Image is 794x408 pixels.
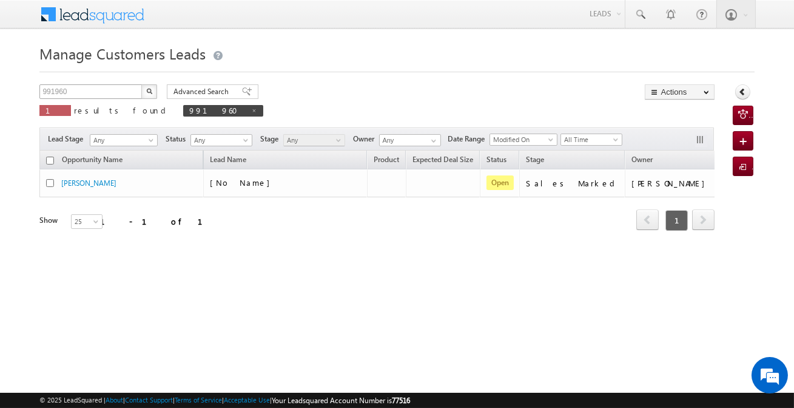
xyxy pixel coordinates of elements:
a: About [106,396,123,404]
span: next [692,209,715,230]
a: Terms of Service [175,396,222,404]
img: Search [146,88,152,94]
span: Any [90,135,153,146]
div: Show [39,215,61,226]
a: Stage [520,153,550,169]
a: Contact Support [125,396,173,404]
span: 1 [665,210,688,231]
a: All Time [560,134,622,146]
span: All Time [561,134,619,145]
span: Product [374,155,399,164]
span: Lead Stage [48,134,88,144]
span: Expected Deal Size [412,155,473,164]
input: Check all records [46,157,54,165]
a: Opportunity Name [56,153,129,169]
span: Your Leadsquared Account Number is [272,396,410,405]
a: Show All Items [425,135,440,147]
span: Status [166,134,190,144]
a: 25 [71,214,103,229]
span: Owner [353,134,379,144]
span: Any [191,135,249,146]
a: Any [90,134,158,146]
input: Type to Search [379,134,441,146]
span: Owner [631,155,653,164]
a: next [692,211,715,230]
span: Any [284,135,341,146]
a: Acceptable Use [224,396,270,404]
span: 25 [72,216,104,227]
span: results found [74,105,170,115]
a: Modified On [490,134,557,146]
span: © 2025 LeadSquared | | | | | [39,395,410,406]
a: Status [480,153,513,169]
a: prev [636,211,659,230]
span: 991960 [189,105,245,115]
span: 1 [45,105,65,115]
span: Advanced Search [173,86,232,97]
a: [PERSON_NAME] [61,178,116,188]
div: [PERSON_NAME] [631,178,711,189]
span: Manage Customers Leads [39,44,206,63]
span: Opportunity Name [62,155,123,164]
button: Actions [645,84,715,100]
span: [No Name] [210,177,276,188]
a: Any [283,134,345,146]
div: 1 - 1 of 1 [100,214,217,228]
span: Stage [260,134,283,144]
a: Expected Deal Size [406,153,479,169]
span: Open [486,175,514,190]
span: Date Range [448,134,490,144]
span: Stage [526,155,544,164]
span: Modified On [490,134,553,145]
span: Lead Name [204,153,252,169]
div: Sales Marked [526,178,619,189]
span: prev [636,209,659,230]
span: 77516 [392,396,410,405]
a: Any [190,134,252,146]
